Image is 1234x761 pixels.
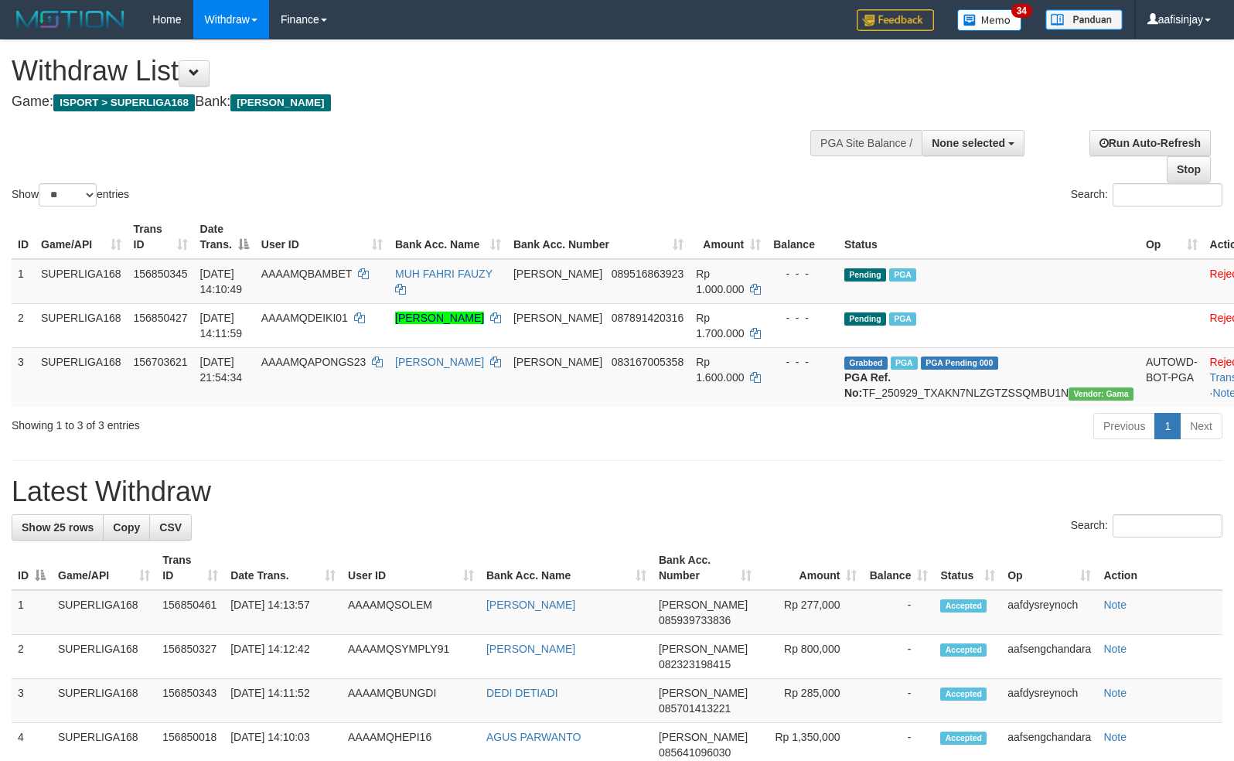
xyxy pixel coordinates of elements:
[395,312,484,324] a: [PERSON_NAME]
[134,356,188,368] span: 156703621
[255,215,389,259] th: User ID: activate to sort column ascending
[844,357,888,370] span: Grabbed
[659,702,731,715] span: Copy 085701413221 to clipboard
[1011,4,1032,18] span: 34
[12,411,503,433] div: Showing 1 to 3 of 3 entries
[224,590,342,635] td: [DATE] 14:13:57
[773,266,832,282] div: - - -
[773,310,832,326] div: - - -
[513,312,602,324] span: [PERSON_NAME]
[940,688,987,701] span: Accepted
[659,731,748,743] span: [PERSON_NAME]
[35,215,128,259] th: Game/API: activate to sort column ascending
[1001,590,1097,635] td: aafdysreynoch
[1180,413,1222,439] a: Next
[103,514,150,541] a: Copy
[513,268,602,280] span: [PERSON_NAME]
[838,215,1140,259] th: Status
[12,590,52,635] td: 1
[612,356,683,368] span: Copy 083167005358 to clipboard
[200,268,243,295] span: [DATE] 14:10:49
[35,259,128,304] td: SUPERLIGA168
[1071,514,1222,537] label: Search:
[128,215,194,259] th: Trans ID: activate to sort column ascending
[921,357,998,370] span: PGA Pending
[659,746,731,759] span: Copy 085641096030 to clipboard
[863,590,934,635] td: -
[52,679,156,723] td: SUPERLIGA168
[12,635,52,679] td: 2
[1103,687,1127,699] a: Note
[342,546,480,590] th: User ID: activate to sort column ascending
[486,599,575,611] a: [PERSON_NAME]
[1103,731,1127,743] a: Note
[1045,9,1123,30] img: panduan.png
[1113,183,1222,206] input: Search:
[889,268,916,282] span: Marked by aafsengchandara
[934,546,1001,590] th: Status: activate to sort column ascending
[758,546,864,590] th: Amount: activate to sort column ascending
[857,9,934,31] img: Feedback.jpg
[156,635,224,679] td: 156850327
[1089,130,1211,156] a: Run Auto-Refresh
[612,268,683,280] span: Copy 089516863923 to clipboard
[773,354,832,370] div: - - -
[659,614,731,626] span: Copy 085939733836 to clipboard
[12,303,35,347] td: 2
[12,56,807,87] h1: Withdraw List
[690,215,767,259] th: Amount: activate to sort column ascending
[200,356,243,384] span: [DATE] 21:54:34
[1154,413,1181,439] a: 1
[863,635,934,679] td: -
[1167,156,1211,183] a: Stop
[486,731,581,743] a: AGUS PARWANTO
[696,356,744,384] span: Rp 1.600.000
[261,356,366,368] span: AAAAMQAPONGS23
[653,546,758,590] th: Bank Acc. Number: activate to sort column ascending
[224,635,342,679] td: [DATE] 14:12:42
[1001,635,1097,679] td: aafsengchandara
[113,521,140,534] span: Copy
[1103,599,1127,611] a: Note
[342,679,480,723] td: AAAAMQBUNGDI
[1071,183,1222,206] label: Search:
[35,303,128,347] td: SUPERLIGA168
[134,312,188,324] span: 156850427
[891,357,918,370] span: Marked by aafchhiseyha
[156,546,224,590] th: Trans ID: activate to sort column ascending
[863,679,934,723] td: -
[1103,643,1127,655] a: Note
[159,521,182,534] span: CSV
[486,687,558,699] a: DEDI DETIADI
[149,514,192,541] a: CSV
[12,8,129,31] img: MOTION_logo.png
[838,347,1140,407] td: TF_250929_TXAKN7NLZGTZSSQMBU1N
[844,268,886,282] span: Pending
[22,521,94,534] span: Show 25 rows
[342,590,480,635] td: AAAAMQSOLEM
[612,312,683,324] span: Copy 087891420316 to clipboard
[134,268,188,280] span: 156850345
[12,514,104,541] a: Show 25 rows
[194,215,255,259] th: Date Trans.: activate to sort column descending
[12,347,35,407] td: 3
[1093,413,1155,439] a: Previous
[767,215,838,259] th: Balance
[696,268,744,295] span: Rp 1.000.000
[758,635,864,679] td: Rp 800,000
[1097,546,1222,590] th: Action
[480,546,653,590] th: Bank Acc. Name: activate to sort column ascending
[940,732,987,745] span: Accepted
[52,590,156,635] td: SUPERLIGA168
[156,590,224,635] td: 156850461
[696,312,744,340] span: Rp 1.700.000
[12,183,129,206] label: Show entries
[844,371,891,399] b: PGA Ref. No:
[52,546,156,590] th: Game/API: activate to sort column ascending
[224,679,342,723] td: [DATE] 14:11:52
[1001,679,1097,723] td: aafdysreynoch
[342,635,480,679] td: AAAAMQSYMPLY91
[12,94,807,110] h4: Game: Bank:
[863,546,934,590] th: Balance: activate to sort column ascending
[932,137,1005,149] span: None selected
